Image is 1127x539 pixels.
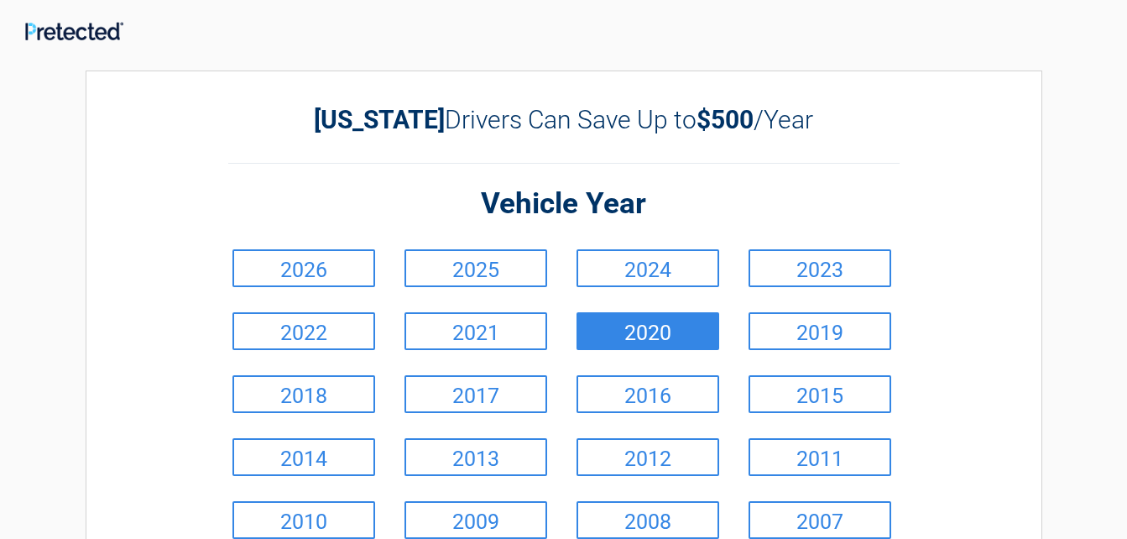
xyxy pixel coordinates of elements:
a: 2007 [749,501,891,539]
a: 2023 [749,249,891,287]
a: 2025 [404,249,547,287]
a: 2014 [232,438,375,476]
a: 2008 [577,501,719,539]
a: 2026 [232,249,375,287]
a: 2010 [232,501,375,539]
b: [US_STATE] [314,105,445,134]
a: 2021 [404,312,547,350]
a: 2015 [749,375,891,413]
a: 2019 [749,312,891,350]
a: 2017 [404,375,547,413]
a: 2012 [577,438,719,476]
a: 2020 [577,312,719,350]
a: 2009 [404,501,547,539]
a: 2016 [577,375,719,413]
h2: Vehicle Year [228,185,900,224]
img: Main Logo [25,22,123,39]
a: 2013 [404,438,547,476]
a: 2018 [232,375,375,413]
a: 2011 [749,438,891,476]
a: 2022 [232,312,375,350]
h2: Drivers Can Save Up to /Year [228,105,900,134]
a: 2024 [577,249,719,287]
b: $500 [697,105,754,134]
